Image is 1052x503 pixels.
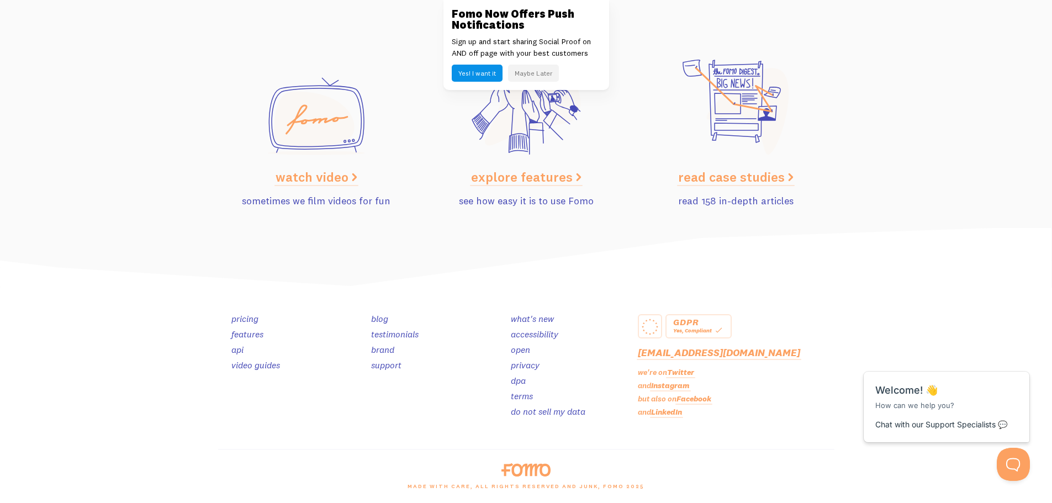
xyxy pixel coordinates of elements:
iframe: Help Scout Beacon - Messages and Notifications [858,344,1036,448]
p: but also on [638,393,834,405]
a: GDPR Yes, Compliant [665,314,732,338]
div: made with care, all rights reserved and junk, Fomo 2025 [212,476,841,503]
p: read 158 in-depth articles [638,193,834,208]
a: api [231,344,244,355]
div: GDPR [673,319,724,325]
a: open [511,344,530,355]
a: [EMAIL_ADDRESS][DOMAIN_NAME] [638,346,800,359]
a: video guides [231,359,280,370]
a: dpa [511,375,526,386]
a: what's new [511,313,554,324]
p: see how easy it is to use Fomo [428,193,625,208]
p: Sign up and start sharing Social Proof on AND off page with your best customers [452,36,601,59]
p: and [638,406,834,418]
a: Twitter [667,367,694,377]
a: features [231,329,263,340]
p: and [638,380,834,391]
h3: Fomo Now Offers Push Notifications [452,8,601,30]
a: blog [371,313,388,324]
a: testimonials [371,329,419,340]
a: Instagram [651,380,690,390]
div: Yes, Compliant [673,325,724,335]
a: privacy [511,359,540,370]
iframe: Help Scout Beacon - Open [997,448,1030,481]
a: pricing [231,313,258,324]
a: support [371,359,401,370]
a: terms [511,390,533,401]
button: Yes! I want it [452,65,503,82]
p: sometimes we film videos for fun [218,193,415,208]
button: Maybe Later [508,65,559,82]
a: LinkedIn [651,407,682,417]
a: watch video [276,168,357,185]
a: Facebook [676,394,711,404]
a: brand [371,344,394,355]
p: we're on [638,367,834,378]
a: read case studies [678,168,794,185]
img: fomo-logo-orange-8ab935bcb42dfda78e33409a85f7af36b90c658097e6bb5368b87284a318b3da.svg [501,463,551,476]
a: accessibility [511,329,558,340]
a: explore features [471,168,581,185]
a: do not sell my data [511,406,585,417]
